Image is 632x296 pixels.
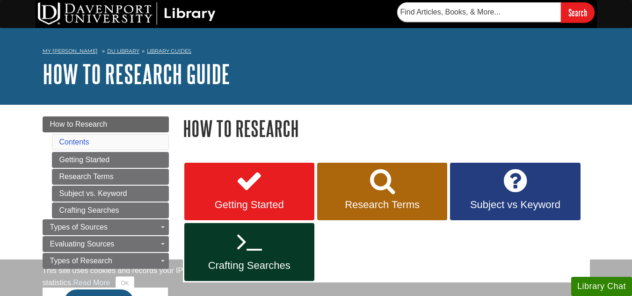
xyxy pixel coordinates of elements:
img: DU Library [38,2,216,25]
span: Getting Started [191,199,307,211]
span: Evaluating Sources [50,240,115,248]
form: Searches DU Library's articles, books, and more [397,2,595,22]
nav: breadcrumb [43,45,590,60]
h1: How to Research [183,116,590,140]
a: Getting Started [184,163,314,221]
a: Crafting Searches [52,202,169,218]
a: How to Research Guide [43,59,230,88]
a: DU Library [107,48,139,54]
input: Search [561,2,595,22]
span: Subject vs Keyword [457,199,573,211]
input: Find Articles, Books, & More... [397,2,561,22]
a: Getting Started [52,152,169,168]
a: Subject vs Keyword [450,163,580,221]
a: Library Guides [147,48,191,54]
span: Research Terms [324,199,440,211]
a: My [PERSON_NAME] [43,47,98,55]
a: Crafting Searches [184,223,314,281]
a: Types of Research [43,253,169,269]
span: Crafting Searches [191,260,307,272]
a: Research Terms [317,163,447,221]
a: Contents [59,138,89,146]
span: Types of Sources [50,223,108,231]
a: Subject vs. Keyword [52,186,169,202]
a: Evaluating Sources [43,236,169,252]
span: Types of Research [50,257,112,265]
a: How to Research [43,116,169,132]
a: Types of Sources [43,219,169,235]
a: Research Terms [52,169,169,185]
button: Library Chat [571,277,632,296]
span: How to Research [50,120,108,128]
